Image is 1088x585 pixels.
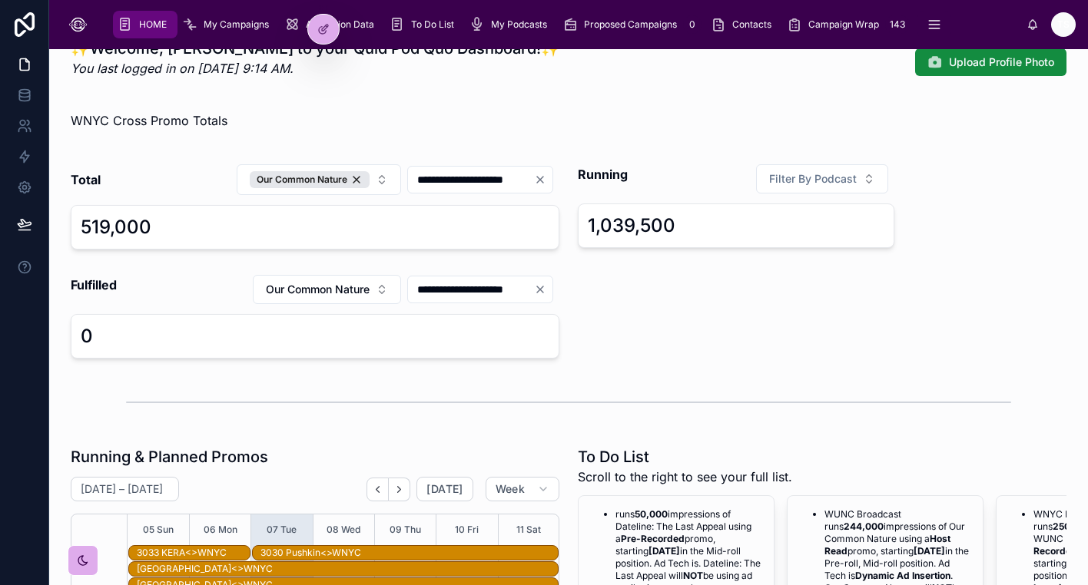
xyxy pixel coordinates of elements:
[534,283,552,296] button: Clear
[61,12,95,37] img: App logo
[1057,18,1070,31] span: TS
[732,18,771,31] span: Contacts
[635,508,668,520] strong: 50,000
[267,514,297,545] button: 07 Tue
[683,570,703,581] strong: NOT
[769,171,857,187] span: Filter By Podcast
[204,18,269,31] span: My Campaigns
[107,8,1027,41] div: scrollable content
[306,18,374,31] span: Attribution Data
[706,11,782,38] a: Contacts
[367,478,389,501] button: Back
[844,521,884,532] strong: 244,000
[914,545,945,557] strong: [DATE]
[71,277,117,292] strong: Fulfilled
[204,514,237,545] button: 06 Mon
[71,446,268,468] h1: Running & Planned Promos
[81,324,93,349] div: 0
[855,570,950,581] strong: Dynamic Ad Insertion
[465,11,558,38] a: My Podcasts
[280,11,385,38] a: Attribution Data
[385,11,465,38] a: To Do List
[782,11,914,38] a: Campaign Wrap143
[177,11,280,38] a: My Campaigns
[486,477,559,501] button: Week
[139,18,167,31] span: HOME
[137,563,558,575] div: [GEOGRAPHIC_DATA]<>WNYC
[260,546,558,560] div: 3030 Pushkin<>WNYC
[885,15,910,34] div: 143
[915,48,1066,76] button: Upload Profile Photo
[578,446,792,468] h1: To Do List
[137,546,249,560] div: 3033 KERA<>WNYC
[824,533,953,557] strong: Host Read
[71,170,101,189] strong: Total
[516,514,541,545] button: 11 Sat
[71,111,227,130] p: WNYC Cross Promo Totals
[683,15,702,34] div: 0
[756,164,888,193] button: Select Button
[257,174,347,186] span: Our Common Nature
[266,282,370,297] span: Our Common Nature
[237,164,401,195] button: Select Button
[648,545,680,557] strong: [DATE]
[81,215,151,240] div: 519,000
[534,174,552,186] button: Clear
[416,477,473,501] button: [DATE]
[71,61,294,76] em: You last logged in on [DATE] 9:14 AM.
[949,55,1054,70] span: Upload Profile Photo
[455,514,479,545] button: 10 Fri
[113,11,177,38] a: HOME
[137,547,249,559] div: 3033 KERA<>WNYC
[426,482,463,496] span: [DATE]
[260,547,558,559] div: 3030 Pushkin<>WNYC
[491,18,547,31] span: My Podcasts
[578,167,628,182] strong: Running
[137,562,558,576] div: 3035 Getty Museum<>WNYC
[588,213,675,238] div: 1,039,500
[578,468,792,486] span: Scroll to the right to see your full list.
[584,18,677,31] span: Proposed Campaigns
[496,482,525,496] span: Week
[621,533,685,544] strong: Pre-Recorded
[253,275,401,304] button: Select Button
[390,514,421,545] button: 09 Thu
[327,514,360,545] button: 08 Wed
[143,514,174,545] button: 05 Sun
[558,11,706,38] a: Proposed Campaigns0
[81,481,163,497] h2: [DATE] – [DATE]
[411,18,454,31] span: To Do List
[250,171,370,188] button: Unselect 642
[808,18,879,31] span: Campaign Wrap
[389,478,410,501] button: Next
